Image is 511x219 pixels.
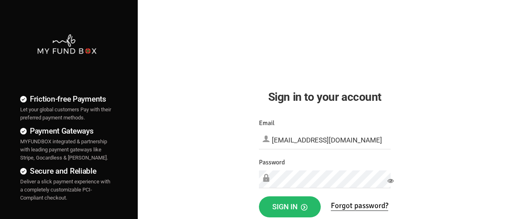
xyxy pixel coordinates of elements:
[20,165,114,177] h4: Secure and Reliable
[259,88,391,106] h2: Sign in to your account
[20,106,111,121] span: Let your global customers Pay with their preferred payment methods.
[20,138,108,161] span: MYFUNDBOX integrated & partnership with leading payment gateways like Stripe, Gocardless & [PERSO...
[20,125,114,137] h4: Payment Gateways
[259,131,391,149] input: Email
[20,179,110,201] span: Deliver a slick payment experience with a completely customizable PCI-Compliant checkout.
[259,157,285,168] label: Password
[331,201,388,211] a: Forgot password?
[20,93,114,105] h4: Friction-free Payments
[259,196,321,217] button: Sign in
[37,34,97,55] img: mfbwhite.png
[272,202,307,211] span: Sign in
[259,118,275,128] label: Email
